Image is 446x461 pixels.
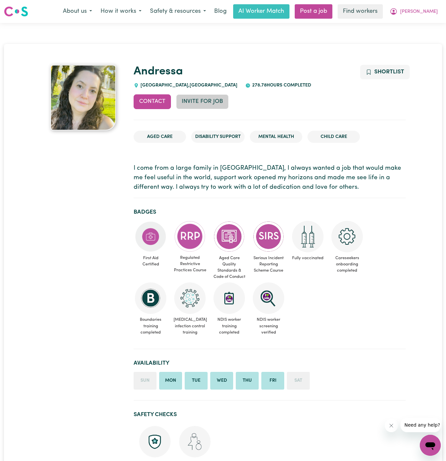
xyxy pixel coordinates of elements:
[330,252,364,277] span: Careseekers onboarding completed
[210,372,233,390] li: Available on Wednesday
[146,5,210,18] button: Safety & resources
[134,252,168,270] span: First Aid Certified
[134,94,171,109] button: Contact
[253,282,284,314] img: NDIS Worker Screening Verified
[250,131,302,143] li: Mental Health
[385,5,442,18] button: My Account
[292,221,324,252] img: Care and support worker has received 2 doses of COVID-19 vaccine
[233,4,289,19] a: AI Worker Match
[179,426,211,457] img: Working with children check
[173,252,207,276] span: Regulated Restrictive Practices Course
[174,282,206,314] img: CS Academy: COVID-19 Infection Control Training course completed
[134,372,157,390] li: Unavailable on Sunday
[134,360,406,367] h2: Availability
[50,65,116,130] img: Andressa
[191,131,245,143] li: Disability Support
[210,4,231,19] a: Blog
[338,4,383,19] a: Find workers
[251,83,311,88] span: 278.78 hours completed
[360,65,410,79] button: Add to shortlist
[331,221,363,252] img: CS Academy: Careseekers Onboarding course completed
[134,209,406,216] h2: Badges
[4,4,28,19] a: Careseekers logo
[251,314,286,338] span: NDIS worker screening verified
[4,6,28,17] img: Careseekers logo
[420,435,441,456] iframe: Button to launch messaging window
[134,164,406,192] p: I come from a large family in [GEOGRAPHIC_DATA], I always wanted a job that would make me feel us...
[214,221,245,252] img: CS Academy: Aged Care Quality Standards & Code of Conduct course completed
[385,419,398,432] iframe: Close message
[159,372,182,390] li: Available on Monday
[134,131,186,143] li: Aged Care
[212,252,246,283] span: Aged Care Quality Standards & Code of Conduct
[134,66,183,77] a: Andressa
[40,65,126,130] a: Andressa 's profile picture'
[214,282,245,314] img: CS Academy: Introduction to NDIS Worker Training course completed
[400,418,441,432] iframe: Message from company
[212,314,246,338] span: NDIS worker training completed
[135,282,166,314] img: CS Academy: Boundaries in care and support work course completed
[139,83,237,88] span: [GEOGRAPHIC_DATA] , [GEOGRAPHIC_DATA]
[96,5,146,18] button: How it works
[236,372,259,390] li: Available on Thursday
[253,221,284,252] img: CS Academy: Serious Incident Reporting Scheme course completed
[174,221,206,252] img: CS Academy: Regulated Restrictive Practices course completed
[307,131,360,143] li: Child care
[185,372,208,390] li: Available on Tuesday
[176,94,229,109] button: Invite for Job
[374,69,404,75] span: Shortlist
[135,221,166,252] img: Care and support worker has completed First Aid Certification
[173,314,207,338] span: [MEDICAL_DATA] infection control training
[139,426,171,457] img: Police check
[295,4,332,19] a: Post a job
[400,8,438,15] span: [PERSON_NAME]
[134,411,406,418] h2: Safety Checks
[134,314,168,338] span: Boundaries training completed
[261,372,284,390] li: Available on Friday
[251,252,286,277] span: Serious Incident Reporting Scheme Course
[59,5,96,18] button: About us
[287,372,310,390] li: Unavailable on Saturday
[291,252,325,264] span: Fully vaccinated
